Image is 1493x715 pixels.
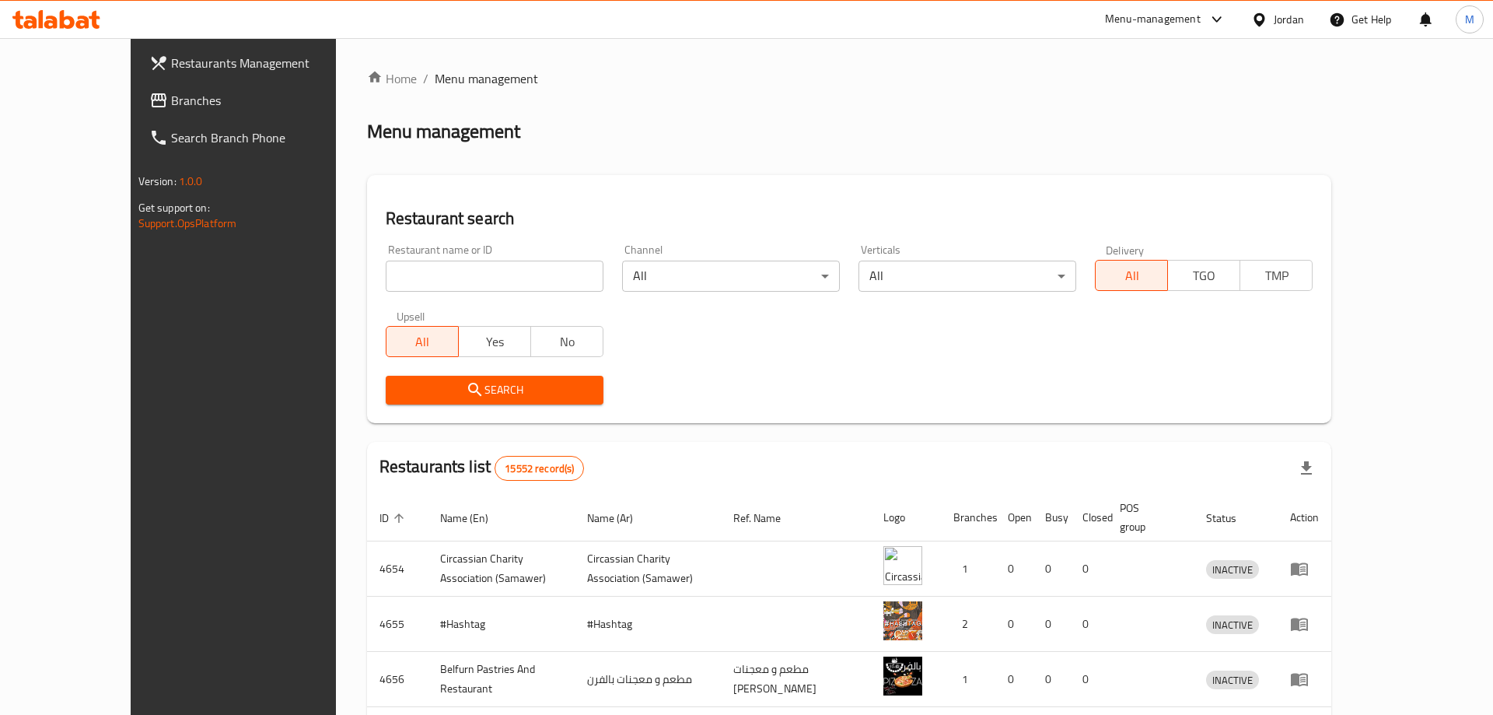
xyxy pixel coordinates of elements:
span: INACTIVE [1206,616,1259,634]
label: Upsell [397,310,425,321]
td: 0 [995,542,1033,597]
td: #Hashtag [428,597,575,652]
td: 0 [1070,597,1107,652]
span: 1.0.0 [179,171,203,191]
td: 2 [941,597,995,652]
button: TGO [1167,260,1240,291]
span: 15552 record(s) [495,461,583,476]
div: Menu [1290,615,1319,633]
div: All [622,261,840,292]
span: Search Branch Phone [171,128,368,147]
span: All [1102,265,1162,287]
th: Logo [871,494,941,542]
a: Branches [137,82,380,119]
img: Belfurn Pastries And Restaurant [883,657,922,696]
td: 4655 [367,597,428,652]
button: All [1095,260,1168,291]
h2: Restaurant search [386,207,1313,230]
th: Branches [941,494,995,542]
button: No [530,326,603,357]
td: 4654 [367,542,428,597]
td: 1 [941,542,995,597]
span: INACTIVE [1206,561,1259,579]
div: INACTIVE [1206,671,1259,689]
li: / [423,69,428,88]
span: Yes [465,331,525,353]
span: ID [379,509,409,527]
td: 0 [1033,652,1070,707]
span: M [1465,11,1474,28]
th: Open [995,494,1033,542]
td: مطعم و معجنات بالفرن [575,652,722,707]
nav: breadcrumb [367,69,1332,88]
span: Status [1206,509,1257,527]
td: 0 [1070,652,1107,707]
td: 0 [1070,542,1107,597]
td: ​Circassian ​Charity ​Association​ (Samawer) [428,542,575,597]
a: Search Branch Phone [137,119,380,156]
div: Menu-management [1105,10,1201,29]
span: Name (En) [440,509,509,527]
span: Ref. Name [733,509,801,527]
div: Export file [1288,450,1325,487]
label: Delivery [1106,244,1145,255]
td: 1 [941,652,995,707]
span: No [537,331,597,353]
a: Restaurants Management [137,44,380,82]
div: INACTIVE [1206,560,1259,579]
button: TMP [1240,260,1313,291]
td: Belfurn Pastries And Restaurant [428,652,575,707]
div: Menu [1290,559,1319,578]
th: Closed [1070,494,1107,542]
div: Menu [1290,670,1319,689]
td: مطعم و معجنات [PERSON_NAME] [721,652,870,707]
div: All [858,261,1076,292]
img: ​Circassian ​Charity ​Association​ (Samawer) [883,546,922,585]
span: All [393,331,453,353]
span: Branches [171,91,368,110]
a: Support.OpsPlatform [138,213,237,233]
span: Name (Ar) [587,509,653,527]
span: INACTIVE [1206,671,1259,689]
span: TGO [1174,265,1234,287]
span: Menu management [435,69,538,88]
span: Get support on: [138,198,210,218]
img: #Hashtag [883,601,922,640]
span: Search [398,380,591,400]
th: Busy [1033,494,1070,542]
td: 0 [995,597,1033,652]
td: #Hashtag [575,597,722,652]
h2: Restaurants list [379,455,585,481]
div: Jordan [1274,11,1304,28]
td: 0 [1033,542,1070,597]
span: Version: [138,171,177,191]
td: ​Circassian ​Charity ​Association​ (Samawer) [575,542,722,597]
a: Home [367,69,417,88]
th: Action [1278,494,1331,542]
input: Search for restaurant name or ID.. [386,261,603,292]
div: INACTIVE [1206,615,1259,634]
td: 0 [995,652,1033,707]
span: Restaurants Management [171,54,368,72]
td: 4656 [367,652,428,707]
span: POS group [1120,499,1176,536]
td: 0 [1033,597,1070,652]
button: All [386,326,459,357]
div: Total records count [495,456,584,481]
button: Yes [458,326,531,357]
span: TMP [1246,265,1306,287]
h2: Menu management [367,119,520,144]
button: Search [386,376,603,405]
